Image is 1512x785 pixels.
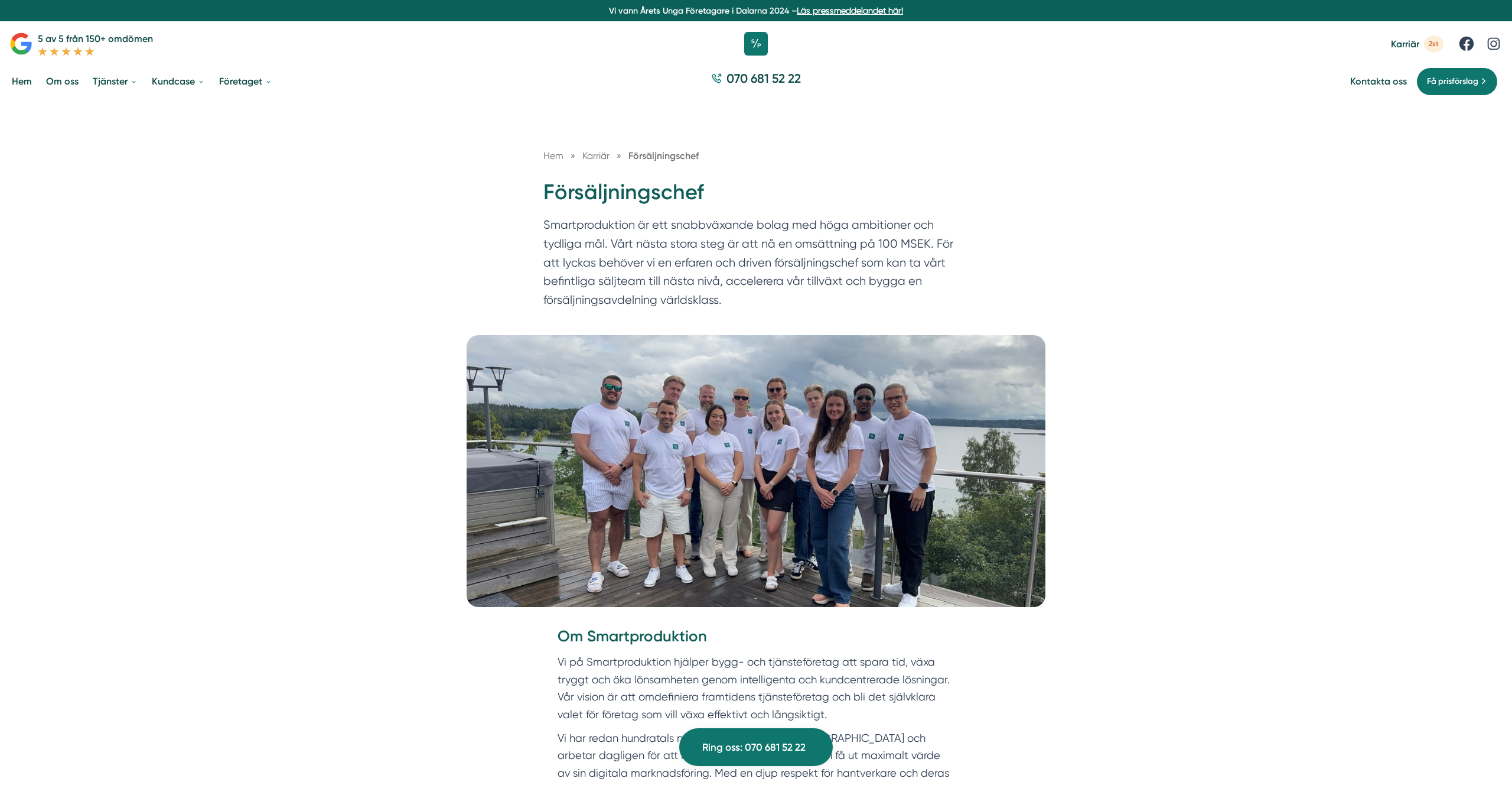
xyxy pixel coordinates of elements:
[1391,36,1443,52] a: Karriär 2st
[571,148,575,163] span: »
[679,728,833,766] a: Ring oss: 070 681 52 22
[543,150,563,161] a: Hem
[543,178,969,216] h1: Försäljningschef
[90,66,140,96] a: Tjänster
[38,31,153,46] p: 5 av 5 från 150+ omdömen
[726,70,801,87] span: 070 681 52 22
[1424,36,1443,52] span: 2st
[706,70,806,93] a: 070 681 52 22
[5,5,1507,17] p: Vi vann Årets Unga Företagare i Dalarna 2024 –
[1427,75,1478,88] span: Få prisförslag
[9,66,34,96] a: Hem
[558,627,707,645] strong: Om Smartproduktion
[582,150,612,161] a: Karriär
[543,148,969,163] nav: Breadcrumb
[702,739,806,755] span: Ring oss: 070 681 52 22
[543,216,969,315] p: Smartproduktion är ett snabbväxande bolag med höga ambitioner och tydliga mål. Vårt nästa stora s...
[467,335,1045,607] img: Försäljningschef
[149,66,207,96] a: Kundcase
[617,148,621,163] span: »
[582,150,610,161] span: Karriär
[628,150,699,161] a: Försäljningschef
[1391,38,1419,50] span: Karriär
[1350,76,1407,87] a: Kontakta oss
[558,653,954,724] p: Vi på Smartproduktion hjälper bygg- och tjänsteföretag att spara tid, växa tryggt och öka lönsamh...
[44,66,81,96] a: Om oss
[1416,67,1498,96] a: Få prisförslag
[217,66,275,96] a: Företaget
[797,6,903,15] a: Läs pressmeddelandet här!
